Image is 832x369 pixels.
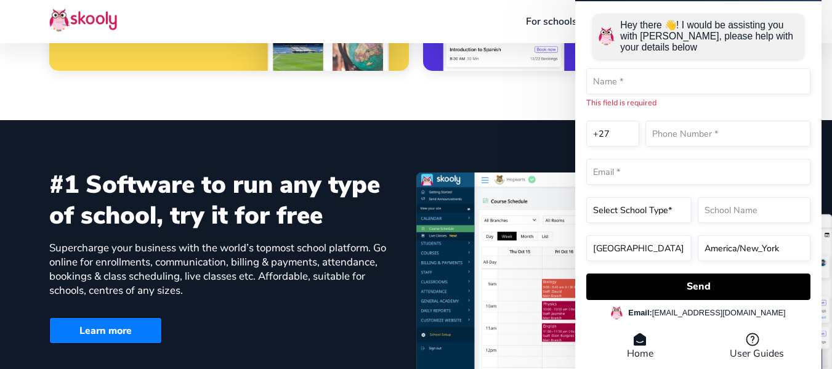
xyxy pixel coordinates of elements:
div: Supercharge your business with the world’s topmost school platform. Go online for enrollments, co... [49,241,387,298]
img: Skooly [49,8,117,32]
div: #1 Software to run any type of school, try it for free [49,169,387,231]
a: For schools [518,12,585,31]
a: Learn more [49,317,162,344]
